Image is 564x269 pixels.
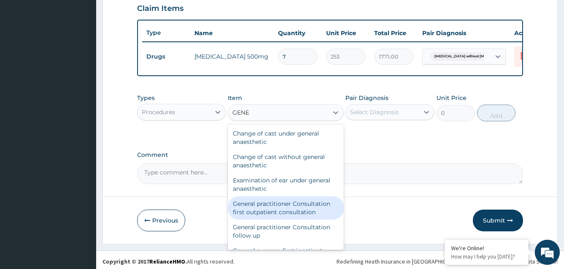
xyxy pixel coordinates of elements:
span: [MEDICAL_DATA] without [MEDICAL_DATA] [430,52,515,61]
h3: Claim Items [137,4,184,13]
span: No previous conversation [45,93,119,178]
div: Minimize live chat window [137,4,157,24]
div: Redefining Heath Insurance in [GEOGRAPHIC_DATA] using Telemedicine and Data Science! [337,257,558,266]
th: Total Price [370,25,418,41]
th: Type [142,25,190,41]
div: Select Diagnosis [350,108,399,116]
td: [MEDICAL_DATA] 500mg [190,48,274,65]
td: Drugs [142,49,190,64]
a: RelianceHMO [149,258,185,265]
label: Unit Price [436,94,467,102]
div: Change of cast without general anaesthetic [228,149,344,173]
div: General practitioner Consultation first outpatient consultation [228,196,344,220]
div: We're Online! [451,244,522,252]
th: Pair Diagnosis [418,25,510,41]
th: Unit Price [322,25,370,41]
div: Conversation(s) [43,47,140,58]
label: Pair Diagnosis [345,94,388,102]
div: General surgeon first inpatient review [228,243,344,266]
label: Types [137,95,155,102]
div: General practitioner Consultation follow up [228,220,344,243]
label: Comment [137,151,523,159]
strong: Copyright © 2017 . [102,258,187,265]
th: Name [190,25,274,41]
th: Actions [510,25,552,41]
label: Item [228,94,242,102]
p: How may I help you today? [451,253,522,260]
button: Submit [473,210,523,231]
div: Procedures [142,108,175,116]
th: Quantity [274,25,322,41]
div: Chat Now [52,191,112,207]
div: Change of cast under general anaesthetic [228,126,344,149]
button: Previous [137,210,185,231]
button: Add [477,105,516,121]
div: Examination of ear under general anaesthetic [228,173,344,196]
